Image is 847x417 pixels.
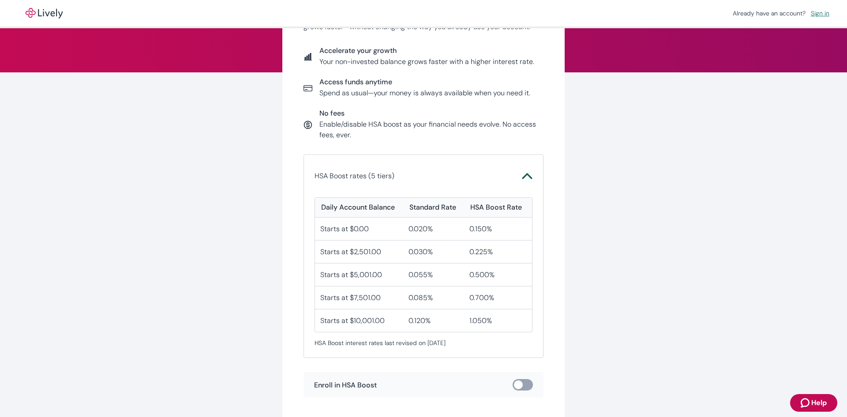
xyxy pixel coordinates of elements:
p: HSA Boost rates (5 tiers) [315,171,394,181]
div: 0.700% [464,286,532,309]
div: 0.150% [464,217,532,240]
div: HSA Boost Rate [470,203,522,212]
div: Starts at $10,001.00 [315,309,403,332]
span: Accelerate your growth [319,46,534,55]
div: 0.120% [403,309,464,332]
img: Lively [19,8,69,19]
span: No fees [319,109,543,117]
svg: Report icon [304,52,312,61]
svg: Currency icon [304,120,312,129]
div: Already have an account? [733,9,833,18]
div: Starts at $2,501.00 [315,240,403,263]
span: HSA Boost interest rates last revised on [DATE] [315,339,532,347]
div: Starts at $0.00 [315,217,403,240]
div: 0.225% [464,240,532,263]
span: Enroll in HSA Boost [314,381,377,389]
button: HSA Boost rates (5 tiers) [315,165,532,187]
span: Access funds anytime [319,78,530,86]
p: Your non-invested balance grows faster with a higher interest rate. [319,56,534,67]
span: Help [811,398,827,408]
div: 0.500% [464,263,532,286]
svg: Zendesk support icon [801,398,811,408]
div: 0.085% [403,286,464,309]
div: Standard Rate [409,203,456,212]
div: HSA Boost rates (5 tiers) [315,187,532,347]
div: 0.030% [403,240,464,263]
div: 0.055% [403,263,464,286]
svg: Chevron icon [522,171,532,181]
div: 1.050% [464,309,532,332]
div: Starts at $5,001.00 [315,263,403,286]
a: Sign in [807,8,833,19]
div: 0.020% [403,217,464,240]
button: Zendesk support iconHelp [790,394,837,412]
div: Starts at $7,501.00 [315,286,403,309]
svg: Card icon [304,84,312,93]
p: Enable/disable HSA boost as your financial needs evolve. No access fees, ever. [319,119,543,140]
p: Spend as usual—your money is always available when you need it. [319,88,530,98]
div: Daily Account Balance [321,203,395,212]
